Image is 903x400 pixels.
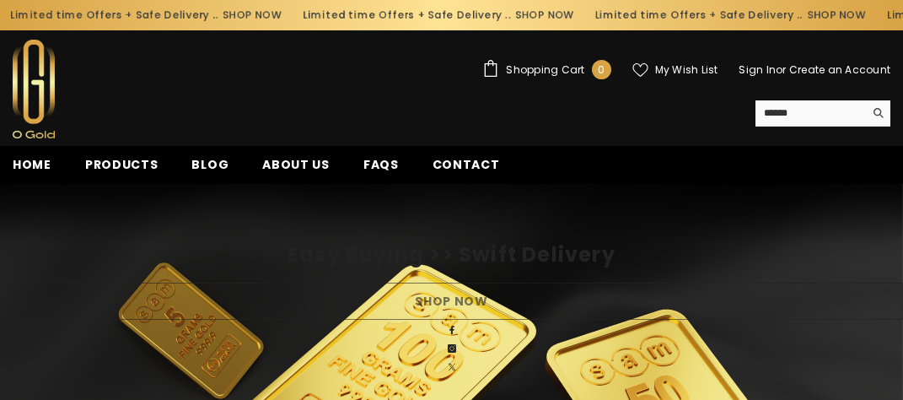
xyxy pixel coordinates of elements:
[347,155,416,184] a: FAQs
[223,6,282,24] a: SHOP NOW
[776,62,786,77] span: or
[632,62,718,78] a: My Wish List
[598,61,605,79] span: 0
[293,2,585,29] div: Limited time Offers + Safe Delivery ..
[808,6,867,24] a: SHOP NOW
[433,156,500,173] span: Contact
[68,155,175,184] a: Products
[191,156,228,173] span: Blog
[515,6,574,24] a: SHOP NOW
[655,65,718,75] span: My Wish List
[789,62,890,77] a: Create an Account
[262,156,330,173] span: About us
[482,60,610,79] a: Shopping Cart
[13,156,51,173] span: Home
[584,2,877,29] div: Limited time Offers + Safe Delivery ..
[755,100,890,127] summary: Search
[363,156,399,173] span: FAQs
[245,155,347,184] a: About us
[864,100,890,126] button: Search
[175,155,245,184] a: Blog
[416,155,517,184] a: Contact
[13,40,55,138] img: Ogold Shop
[739,62,776,77] a: Sign In
[506,65,584,75] span: Shopping Cart
[85,156,159,173] span: Products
